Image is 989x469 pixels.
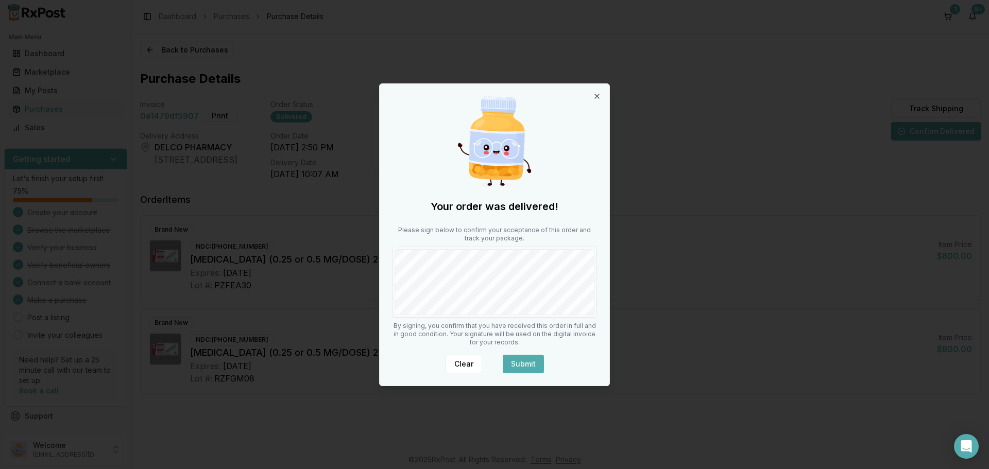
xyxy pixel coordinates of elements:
button: Clear [446,355,482,373]
img: Happy Pill Bottle [445,92,544,191]
p: Please sign below to confirm your acceptance of this order and track your package. [392,226,597,242]
p: By signing, you confirm that you have received this order in full and in good condition. Your sig... [392,322,597,346]
button: Submit [503,355,544,373]
h2: Your order was delivered! [392,199,597,214]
